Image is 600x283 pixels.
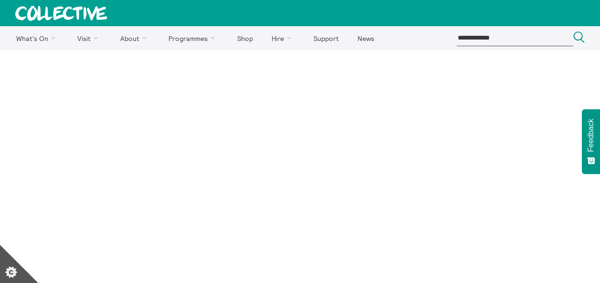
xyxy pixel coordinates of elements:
a: Programmes [160,26,227,50]
a: News [349,26,382,50]
span: Feedback [587,119,595,152]
a: What's On [8,26,67,50]
button: Feedback - Show survey [582,109,600,174]
a: Hire [263,26,304,50]
a: Visit [69,26,110,50]
a: Shop [229,26,261,50]
a: About [112,26,158,50]
a: Support [305,26,347,50]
